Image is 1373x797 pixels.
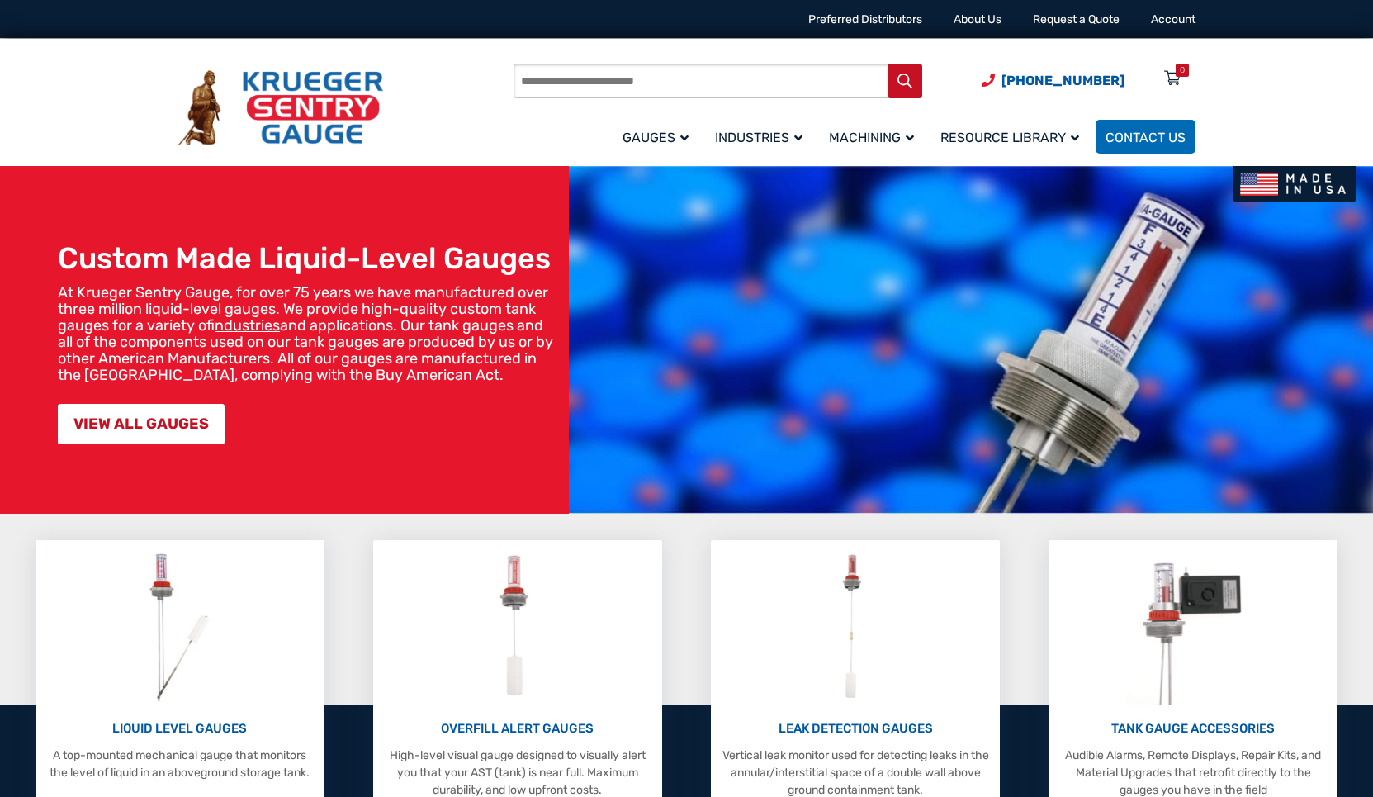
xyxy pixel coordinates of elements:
p: A top-mounted mechanical gauge that monitors the level of liquid in an aboveground storage tank. [44,747,315,781]
a: Phone Number (920) 434-8860 [982,70,1124,91]
p: TANK GAUGE ACCESSORIES [1057,719,1328,738]
img: Overfill Alert Gauges [481,548,555,705]
a: Contact Us [1096,120,1195,154]
a: About Us [954,12,1001,26]
h1: Custom Made Liquid-Level Gauges [58,240,561,276]
a: Request a Quote [1033,12,1120,26]
span: Contact Us [1106,130,1186,145]
a: Industries [705,117,819,156]
p: At Krueger Sentry Gauge, for over 75 years we have manufactured over three million liquid-level g... [58,284,561,383]
p: LEAK DETECTION GAUGES [719,719,991,738]
img: bg_hero_bannerksentry [569,166,1373,514]
p: OVERFILL ALERT GAUGES [381,719,653,738]
a: industries [215,316,280,334]
img: Liquid Level Gauges [136,548,224,705]
a: Resource Library [930,117,1096,156]
span: Machining [829,130,914,145]
a: Account [1151,12,1195,26]
img: Tank Gauge Accessories [1126,548,1259,705]
img: Krueger Sentry Gauge [178,70,383,146]
span: Gauges [623,130,689,145]
span: Resource Library [940,130,1079,145]
span: [PHONE_NUMBER] [1001,73,1124,88]
a: Preferred Distributors [808,12,922,26]
div: 0 [1180,64,1185,77]
a: Machining [819,117,930,156]
a: Gauges [613,117,705,156]
a: VIEW ALL GAUGES [58,404,225,444]
p: LIQUID LEVEL GAUGES [44,719,315,738]
img: Made In USA [1233,166,1356,202]
span: Industries [715,130,802,145]
img: Leak Detection Gauges [822,548,888,705]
